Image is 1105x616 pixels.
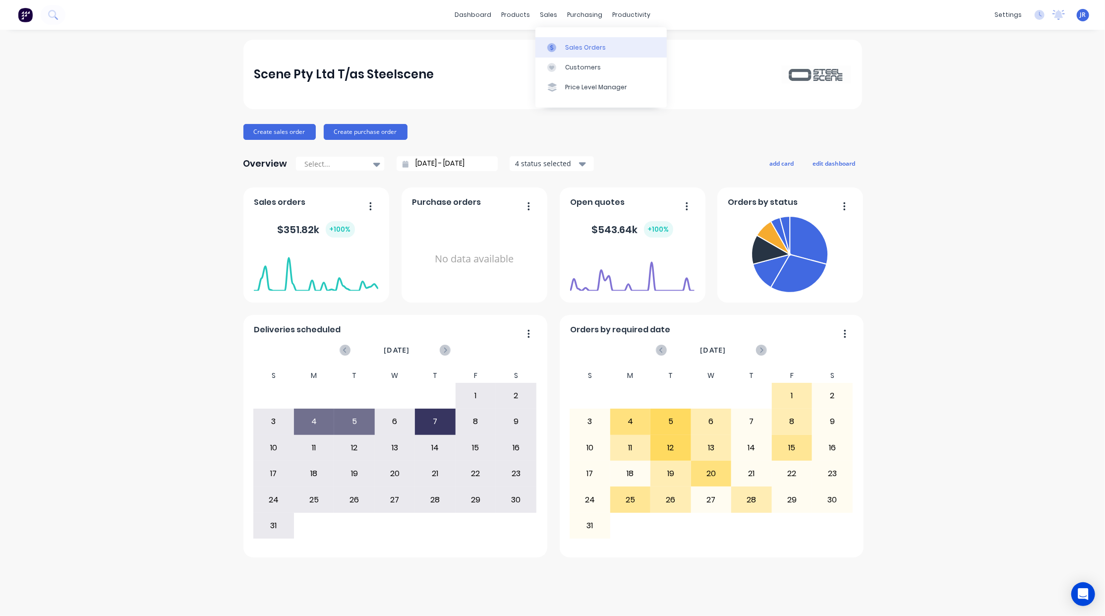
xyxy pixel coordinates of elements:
[535,7,562,22] div: sales
[450,7,496,22] a: dashboard
[415,369,456,383] div: T
[772,487,812,512] div: 29
[807,157,862,170] button: edit dashboard
[254,324,341,336] span: Deliveries scheduled
[691,369,732,383] div: W
[611,435,650,460] div: 11
[1080,10,1086,19] span: JR
[324,124,407,140] button: Create purchase order
[375,461,415,486] div: 20
[700,345,726,356] span: [DATE]
[294,461,334,486] div: 18
[294,487,334,512] div: 25
[772,369,813,383] div: F
[375,487,415,512] div: 27
[254,64,434,84] div: Scene Pty Ltd T/as Steelscene
[254,196,305,208] span: Sales orders
[562,7,607,22] div: purchasing
[335,461,374,486] div: 19
[496,435,536,460] div: 16
[415,461,455,486] div: 21
[1071,582,1095,606] div: Open Intercom Messenger
[728,196,798,208] span: Orders by status
[253,369,294,383] div: S
[570,196,625,208] span: Open quotes
[692,409,731,434] div: 6
[651,487,691,512] div: 26
[565,83,627,92] div: Price Level Manager
[294,435,334,460] div: 11
[692,461,731,486] div: 20
[456,369,496,383] div: F
[335,487,374,512] div: 26
[535,37,667,57] a: Sales Orders
[375,369,415,383] div: W
[732,461,771,486] div: 21
[813,383,852,408] div: 2
[415,409,455,434] div: 7
[611,409,650,434] div: 4
[592,221,673,238] div: $ 543.64k
[650,369,691,383] div: T
[644,221,673,238] div: + 100 %
[763,157,801,170] button: add card
[570,461,610,486] div: 17
[415,487,455,512] div: 28
[570,435,610,460] div: 10
[496,369,536,383] div: S
[611,461,650,486] div: 18
[570,369,610,383] div: S
[732,487,771,512] div: 28
[412,212,536,306] div: No data available
[535,77,667,97] a: Price Level Manager
[496,487,536,512] div: 30
[496,7,535,22] div: products
[570,513,610,538] div: 31
[496,383,536,408] div: 2
[254,435,293,460] div: 10
[326,221,355,238] div: + 100 %
[772,383,812,408] div: 1
[570,324,670,336] span: Orders by required date
[813,461,852,486] div: 23
[254,513,293,538] div: 31
[812,369,853,383] div: S
[278,221,355,238] div: $ 351.82k
[375,409,415,434] div: 6
[335,435,374,460] div: 12
[772,435,812,460] div: 15
[611,487,650,512] div: 25
[254,461,293,486] div: 17
[651,409,691,434] div: 5
[335,409,374,434] div: 5
[813,435,852,460] div: 16
[607,7,655,22] div: productivity
[989,7,1027,22] div: settings
[243,124,316,140] button: Create sales order
[510,156,594,171] button: 4 status selected
[570,409,610,434] div: 3
[565,63,601,72] div: Customers
[515,158,578,169] div: 4 status selected
[456,409,496,434] div: 8
[565,43,606,52] div: Sales Orders
[692,435,731,460] div: 13
[254,409,293,434] div: 3
[456,487,496,512] div: 29
[294,369,335,383] div: M
[610,369,651,383] div: M
[334,369,375,383] div: T
[294,409,334,434] div: 4
[772,461,812,486] div: 22
[813,487,852,512] div: 30
[651,435,691,460] div: 12
[415,435,455,460] div: 14
[782,65,851,83] img: Scene Pty Ltd T/as Steelscene
[412,196,481,208] span: Purchase orders
[772,409,812,434] div: 8
[535,58,667,77] a: Customers
[243,154,288,174] div: Overview
[651,461,691,486] div: 19
[813,409,852,434] div: 9
[254,487,293,512] div: 24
